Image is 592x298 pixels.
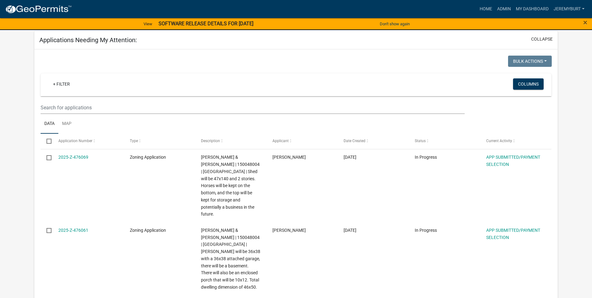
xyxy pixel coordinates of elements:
datatable-header-cell: Date Created [338,134,409,149]
span: 09/09/2025 [344,155,356,160]
a: APP SUBMITTED/PAYMENT SELECTION [486,228,540,240]
span: Michelle Burt [272,155,306,160]
button: Don't show again [377,19,412,29]
span: × [583,18,587,27]
span: In Progress [415,155,437,160]
input: Search for applications [41,101,465,114]
button: Close [583,19,587,26]
a: Map [58,114,75,134]
span: Current Activity [486,139,512,143]
span: Description [201,139,220,143]
span: Application Number [58,139,92,143]
datatable-header-cell: Current Activity [480,134,551,149]
datatable-header-cell: Applicant [266,134,337,149]
a: 2025-Z-476061 [58,228,88,233]
span: Zoning Application [130,155,166,160]
a: Data [41,114,58,134]
datatable-header-cell: Status [409,134,480,149]
strong: SOFTWARE RELEASE DETAILS FOR [DATE] [159,21,253,27]
a: + Filter [48,78,75,90]
span: BORNTRAGER,BENJY & MARTHA | 150048004 | Wilmington | Dwelling will be 36x38 with a 36x38 attached... [201,228,260,290]
a: My Dashboard [513,3,551,15]
a: 2025-Z-476069 [58,155,88,160]
span: Date Created [344,139,365,143]
span: Status [415,139,426,143]
h5: Applications Needing My Attention: [39,36,137,44]
span: Type [130,139,138,143]
button: collapse [531,36,553,42]
datatable-header-cell: Description [195,134,266,149]
button: Bulk Actions [508,56,552,67]
span: Zoning Application [130,228,166,233]
a: Home [477,3,495,15]
button: Columns [513,78,544,90]
span: 09/09/2025 [344,228,356,233]
a: APP SUBMITTED/PAYMENT SELECTION [486,155,540,167]
datatable-header-cell: Application Number [52,134,124,149]
span: In Progress [415,228,437,233]
a: Admin [495,3,513,15]
span: Michelle Burt [272,228,306,233]
datatable-header-cell: Select [41,134,52,149]
datatable-header-cell: Type [124,134,195,149]
span: Applicant [272,139,289,143]
a: JeremyBurt [551,3,587,15]
span: BORNTRAGER,BENJY & MARTHA | 150048004 | Wilmington | Shed will be 47x140 and 2 stories. Horses wi... [201,155,260,216]
a: View [141,19,155,29]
